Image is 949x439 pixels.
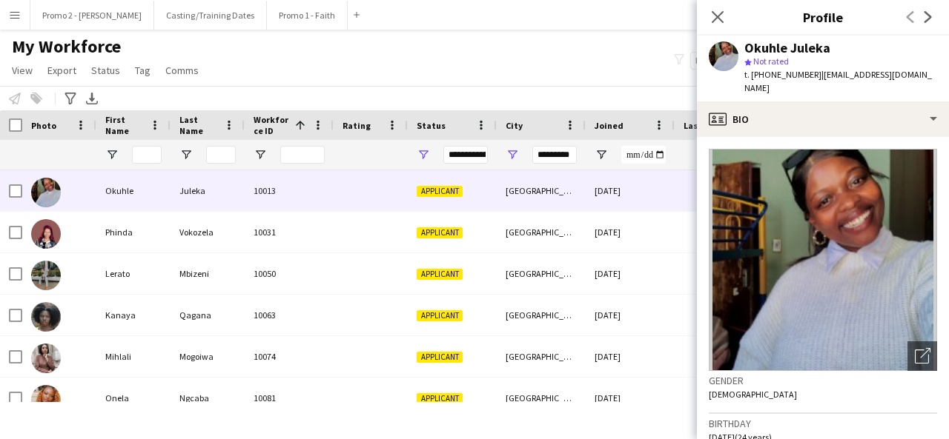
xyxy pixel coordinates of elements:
div: Open photos pop-in [907,341,937,371]
span: Applicant [417,352,463,363]
span: Export [47,64,76,77]
span: [DEMOGRAPHIC_DATA] [709,389,797,400]
a: Tag [129,61,156,80]
a: View [6,61,39,80]
h3: Profile [697,7,949,27]
div: Mogoiwa [171,336,245,377]
h3: Gender [709,374,937,387]
span: City [506,120,523,131]
div: [GEOGRAPHIC_DATA] [497,170,586,211]
input: Workforce ID Filter Input [280,146,325,164]
span: Rating [343,120,371,131]
span: Status [417,120,446,131]
button: Open Filter Menu [105,148,119,161]
div: Onela [96,378,171,418]
span: t. [PHONE_NUMBER] [744,69,821,80]
button: Open Filter Menu [417,148,430,161]
div: Qagana [171,295,245,335]
a: Export [42,61,82,80]
a: Status [85,61,126,80]
span: Status [91,64,120,77]
input: Joined Filter Input [621,146,666,164]
div: Lerato [96,253,171,294]
span: Applicant [417,269,463,280]
a: Comms [159,61,205,80]
span: Applicant [417,393,463,404]
button: Open Filter Menu [179,148,193,161]
span: Applicant [417,310,463,321]
span: Comms [165,64,199,77]
div: Mbizeni [171,253,245,294]
div: [DATE] [586,170,675,211]
span: | [EMAIL_ADDRESS][DOMAIN_NAME] [744,69,932,93]
span: Last Name [179,114,218,136]
span: Joined [595,120,624,131]
button: Open Filter Menu [254,148,267,161]
img: Crew avatar or photo [709,149,937,371]
button: Open Filter Menu [595,148,608,161]
input: City Filter Input [532,146,577,164]
div: Juleka [171,170,245,211]
div: [DATE] [586,253,675,294]
div: 10063 [245,295,334,335]
div: [DATE] [586,212,675,252]
h3: Birthday [709,417,937,430]
span: Not rated [753,56,789,67]
img: Phinda Vokozela [31,219,61,249]
img: Kanaya Qagana [31,302,61,332]
div: 10013 [245,170,334,211]
div: Kanaya [96,295,171,335]
div: [GEOGRAPHIC_DATA] [497,212,586,252]
div: [GEOGRAPHIC_DATA] [497,378,586,418]
input: First Name Filter Input [132,146,162,164]
div: Okuhle Juleka [744,41,830,55]
span: My Workforce [12,36,121,58]
span: View [12,64,33,77]
img: Okuhle Juleka [31,178,61,207]
div: Okuhle [96,170,171,211]
button: Everyone7,103 [690,52,764,70]
div: 10074 [245,336,334,377]
span: Applicant [417,186,463,197]
div: Ngcaba [171,378,245,418]
img: Onela Ngcaba [31,385,61,415]
div: [GEOGRAPHIC_DATA] [497,336,586,377]
span: Last job [684,120,717,131]
div: [DATE] [586,295,675,335]
img: Lerato Mbizeni [31,261,61,290]
div: Phinda [96,212,171,252]
button: Promo 1 - Faith [267,1,348,30]
span: Photo [31,120,56,131]
div: Vokozela [171,212,245,252]
img: Mihlali Mogoiwa [31,344,61,373]
div: [DATE] [586,378,675,418]
button: Open Filter Menu [506,148,519,161]
span: Applicant [417,227,463,238]
span: Tag [135,64,151,77]
button: Promo 2 - [PERSON_NAME] [30,1,154,30]
app-action-btn: Export XLSX [83,90,101,107]
app-action-btn: Advanced filters [62,90,79,107]
div: [GEOGRAPHIC_DATA] [497,295,586,335]
div: 10081 [245,378,334,418]
div: [GEOGRAPHIC_DATA] [497,253,586,294]
button: Casting/Training Dates [154,1,267,30]
div: [DATE] [586,336,675,377]
input: Last Name Filter Input [206,146,236,164]
div: Bio [697,101,949,137]
span: First Name [105,114,144,136]
span: Workforce ID [254,114,289,136]
div: Mihlali [96,336,171,377]
div: 10050 [245,253,334,294]
div: 10031 [245,212,334,252]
